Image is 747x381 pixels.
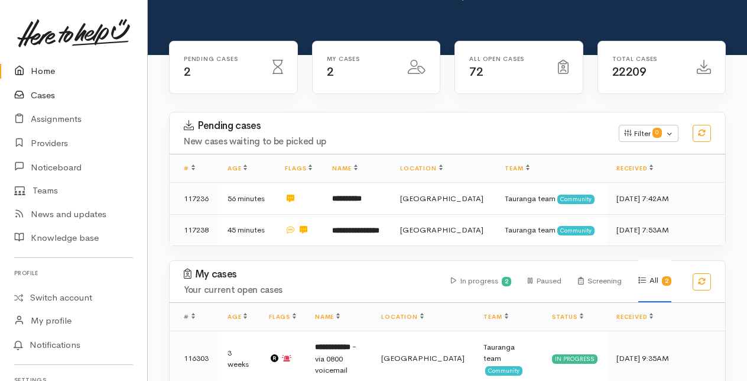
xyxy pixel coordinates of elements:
[285,164,312,172] a: Flags
[495,214,607,246] td: Tauranga team
[578,260,622,302] div: Screening
[616,164,653,172] a: Received
[505,164,529,172] a: Team
[332,164,357,172] a: Name
[557,195,595,204] span: Community
[528,260,561,302] div: Paused
[483,313,508,321] a: Team
[451,260,512,302] div: In progress
[269,313,296,321] a: Flags
[184,164,195,172] a: #
[557,226,595,235] span: Community
[469,64,483,79] span: 72
[184,313,195,321] span: #
[228,164,247,172] a: Age
[218,183,275,215] td: 56 minutes
[495,183,607,215] td: Tauranga team
[381,313,423,321] a: Location
[400,193,483,204] span: [GEOGRAPHIC_DATA]
[607,214,725,246] td: [DATE] 7:53AM
[469,56,544,62] h6: All Open cases
[218,214,275,246] td: 45 minutes
[184,64,191,79] span: 2
[652,128,662,137] span: 0
[552,354,597,364] div: In progress
[616,313,653,321] a: Received
[315,313,340,321] a: Name
[505,277,508,285] b: 2
[400,164,442,172] a: Location
[327,64,334,79] span: 2
[184,137,605,147] h4: New cases waiting to be picked up
[315,341,356,375] span: - via 0800 voicemail
[612,64,647,79] span: 22209
[665,277,668,285] b: 2
[184,56,258,62] h6: Pending cases
[327,56,394,62] h6: My cases
[638,260,671,302] div: All
[612,56,683,62] h6: Total cases
[619,125,678,143] button: Filter0
[552,313,583,321] a: Status
[184,285,437,295] h4: Your current open cases
[170,183,218,215] td: 117236
[485,366,522,376] span: Community
[170,214,218,246] td: 117238
[607,183,725,215] td: [DATE] 7:42AM
[14,265,133,281] h6: Profile
[184,269,437,280] h3: My cases
[184,120,605,132] h3: Pending cases
[228,313,247,321] a: Age
[381,353,465,363] span: [GEOGRAPHIC_DATA]
[400,225,483,235] span: [GEOGRAPHIC_DATA]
